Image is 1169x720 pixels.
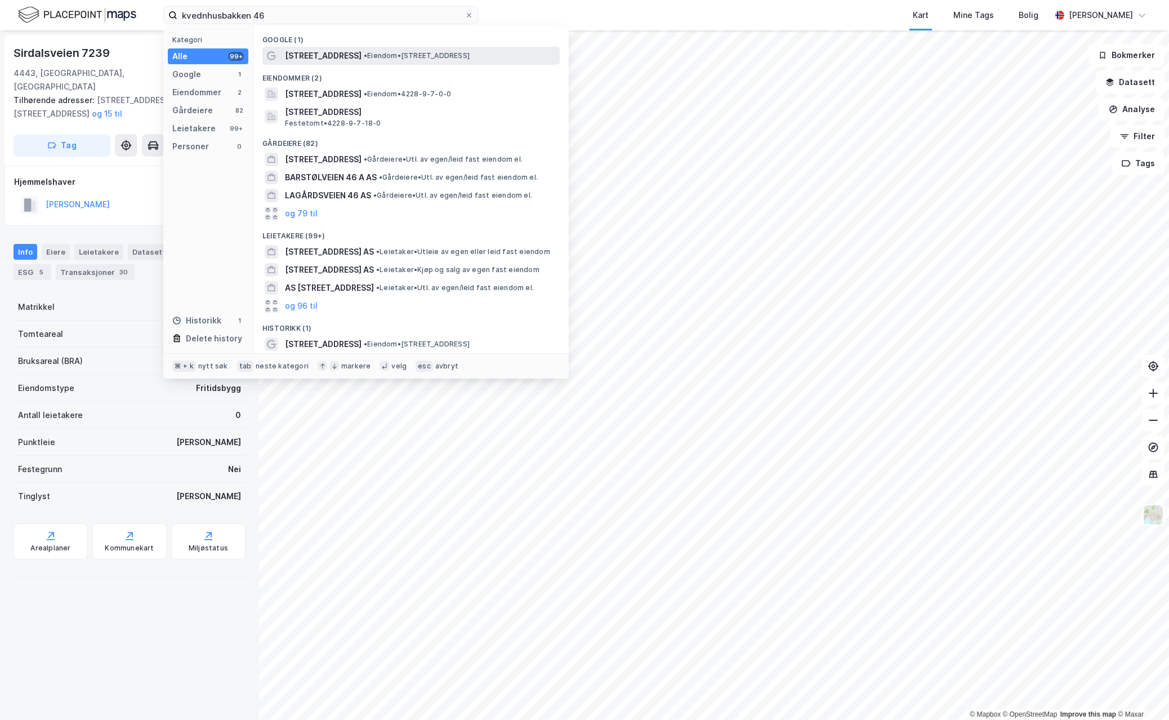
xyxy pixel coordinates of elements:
div: Fritidsbygg [196,381,241,395]
div: Festegrunn [18,463,62,476]
div: 30 [117,266,130,278]
div: Nei [228,463,241,476]
span: Gårdeiere • Utl. av egen/leid fast eiendom el. [373,191,532,200]
span: Festetomt • 4228-9-7-18-0 [285,119,381,128]
div: nytt søk [198,362,228,371]
div: ⌘ + k [172,361,196,372]
div: 0 [235,142,244,151]
span: [STREET_ADDRESS] AS [285,263,374,277]
div: Bruksareal (BRA) [18,354,83,368]
a: Improve this map [1060,710,1116,718]
div: Antall leietakere [18,408,83,422]
button: Datasett [1096,71,1164,94]
span: [STREET_ADDRESS] [285,49,362,63]
div: 1 [235,316,244,325]
span: • [364,340,367,348]
div: markere [341,362,371,371]
input: Søk på adresse, matrikkel, gårdeiere, leietakere eller personer [177,7,465,24]
span: Gårdeiere • Utl. av egen/leid fast eiendom el. [379,173,538,182]
div: Arealplaner [30,544,70,553]
div: [PERSON_NAME] [176,435,241,449]
div: Historikk [172,314,221,327]
span: • [379,173,382,181]
div: Gårdeiere (82) [253,130,569,150]
div: ESG [14,264,51,280]
div: avbryt [435,362,458,371]
div: Personer [172,140,209,153]
img: Z [1143,504,1164,526]
span: • [364,90,367,98]
div: Leietakere (99+) [253,223,569,243]
div: Info [14,244,37,260]
button: Tags [1112,152,1164,175]
span: Eiendom • 4228-9-7-0-0 [364,90,451,99]
div: 2 [235,88,244,97]
span: • [364,51,367,60]
span: [STREET_ADDRESS] [285,87,362,101]
button: Tag [14,134,110,157]
div: velg [391,362,407,371]
span: Leietaker • Utl. av egen/leid fast eiendom el. [376,283,534,292]
span: Eiendom • [STREET_ADDRESS] [364,340,470,349]
div: Gårdeiere [172,104,213,117]
div: 99+ [228,124,244,133]
div: neste kategori [256,362,309,371]
span: • [376,247,380,256]
span: Leietaker • Kjøp og salg av egen fast eiendom [376,265,539,274]
span: Eiendom • [STREET_ADDRESS] [364,51,470,60]
div: [PERSON_NAME] [1069,8,1133,22]
div: Tomteareal [18,327,63,341]
span: [STREET_ADDRESS] [285,153,362,166]
div: 82 [235,106,244,115]
div: 5 [35,266,47,278]
span: • [373,191,377,199]
span: [STREET_ADDRESS] [285,337,362,351]
div: Eiendomstype [18,381,74,395]
div: Eiendommer [172,86,221,99]
span: AS [STREET_ADDRESS] [285,281,374,295]
button: Analyse [1099,98,1164,121]
div: Google (1) [253,26,569,47]
div: Hjemmelshaver [14,175,245,189]
span: • [376,265,380,274]
div: esc [416,361,433,372]
div: Punktleie [18,435,55,449]
a: Mapbox [970,710,1001,718]
div: Bolig [1019,8,1038,22]
div: 0 [235,408,241,422]
div: [STREET_ADDRESS], [STREET_ADDRESS] [14,94,237,121]
div: Kontrollprogram for chat [1113,666,1169,720]
div: [PERSON_NAME] [176,490,241,503]
div: Datasett [128,244,170,260]
div: Eiendommer (2) [253,65,569,85]
div: Sirdalsveien 7239 [14,44,112,62]
button: og 96 til [285,299,318,313]
div: Miljøstatus [189,544,228,553]
div: Leietakere [172,122,216,135]
span: • [376,283,380,292]
div: Google [172,68,201,81]
div: Alle [172,50,188,63]
button: Filter [1110,125,1164,148]
span: [STREET_ADDRESS] AS [285,245,374,259]
a: OpenStreetMap [1003,710,1058,718]
div: Eiere [42,244,70,260]
div: 1 [235,70,244,79]
div: Kommunekart [105,544,154,553]
div: Tinglyst [18,490,50,503]
iframe: Chat Widget [1113,666,1169,720]
span: • [364,155,367,163]
div: Mine Tags [953,8,994,22]
span: Gårdeiere • Utl. av egen/leid fast eiendom el. [364,155,523,164]
span: Tilhørende adresser: [14,95,97,105]
div: 99+ [228,52,244,61]
div: Kategori [172,35,248,44]
span: BARSTØLVEIEN 46 A AS [285,171,377,184]
span: Leietaker • Utleie av egen eller leid fast eiendom [376,247,550,256]
div: Kart [913,8,929,22]
button: og 79 til [285,207,318,220]
div: Matrikkel [18,300,55,314]
span: [STREET_ADDRESS] [285,105,555,119]
div: Delete history [186,332,242,345]
button: Bokmerker [1088,44,1164,66]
